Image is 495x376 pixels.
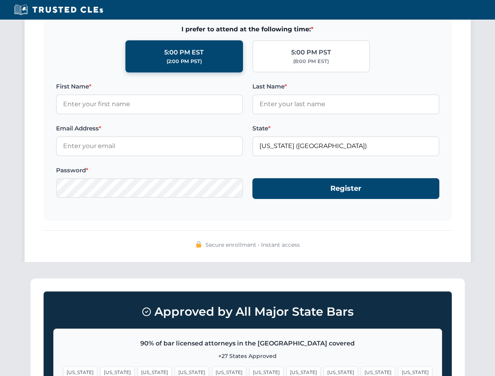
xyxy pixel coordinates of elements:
[196,241,202,248] img: 🔒
[56,136,243,156] input: Enter your email
[164,47,204,58] div: 5:00 PM EST
[252,178,439,199] button: Register
[252,136,439,156] input: Florida (FL)
[56,24,439,34] span: I prefer to attend at the following time:
[63,338,432,349] p: 90% of bar licensed attorneys in the [GEOGRAPHIC_DATA] covered
[53,301,442,322] h3: Approved by All Major State Bars
[291,47,331,58] div: 5:00 PM PST
[56,124,243,133] label: Email Address
[56,94,243,114] input: Enter your first name
[252,82,439,91] label: Last Name
[252,94,439,114] input: Enter your last name
[56,82,243,91] label: First Name
[12,4,105,16] img: Trusted CLEs
[63,352,432,360] p: +27 States Approved
[293,58,329,65] div: (8:00 PM EST)
[205,240,300,249] span: Secure enrollment • Instant access
[252,124,439,133] label: State
[167,58,202,65] div: (2:00 PM PST)
[56,166,243,175] label: Password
